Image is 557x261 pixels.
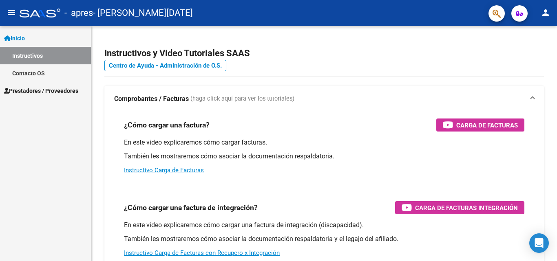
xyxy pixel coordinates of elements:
[104,60,226,71] a: Centro de Ayuda - Administración de O.S.
[456,120,518,130] span: Carga de Facturas
[4,34,25,43] span: Inicio
[124,138,524,147] p: En este video explicaremos cómo cargar facturas.
[7,8,16,18] mat-icon: menu
[190,94,294,103] span: (haga click aquí para ver los tutoriales)
[124,235,524,243] p: También les mostraremos cómo asociar la documentación respaldatoria y el legajo del afiliado.
[64,4,93,22] span: - apres
[4,86,78,95] span: Prestadores / Proveedores
[541,8,550,18] mat-icon: person
[124,119,210,131] h3: ¿Cómo cargar una factura?
[93,4,193,22] span: - [PERSON_NAME][DATE]
[395,201,524,214] button: Carga de Facturas Integración
[124,202,258,213] h3: ¿Cómo cargar una factura de integración?
[529,233,549,253] div: Open Intercom Messenger
[104,86,544,112] mat-expansion-panel-header: Comprobantes / Facturas (haga click aquí para ver los tutoriales)
[415,203,518,213] span: Carga de Facturas Integración
[124,249,280,257] a: Instructivo Carga de Facturas con Recupero x Integración
[436,118,524,132] button: Carga de Facturas
[124,167,204,174] a: Instructivo Carga de Facturas
[124,152,524,161] p: También les mostraremos cómo asociar la documentación respaldatoria.
[104,46,544,61] h2: Instructivos y Video Tutoriales SAAS
[124,221,524,230] p: En este video explicaremos cómo cargar una factura de integración (discapacidad).
[114,94,189,103] strong: Comprobantes / Facturas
